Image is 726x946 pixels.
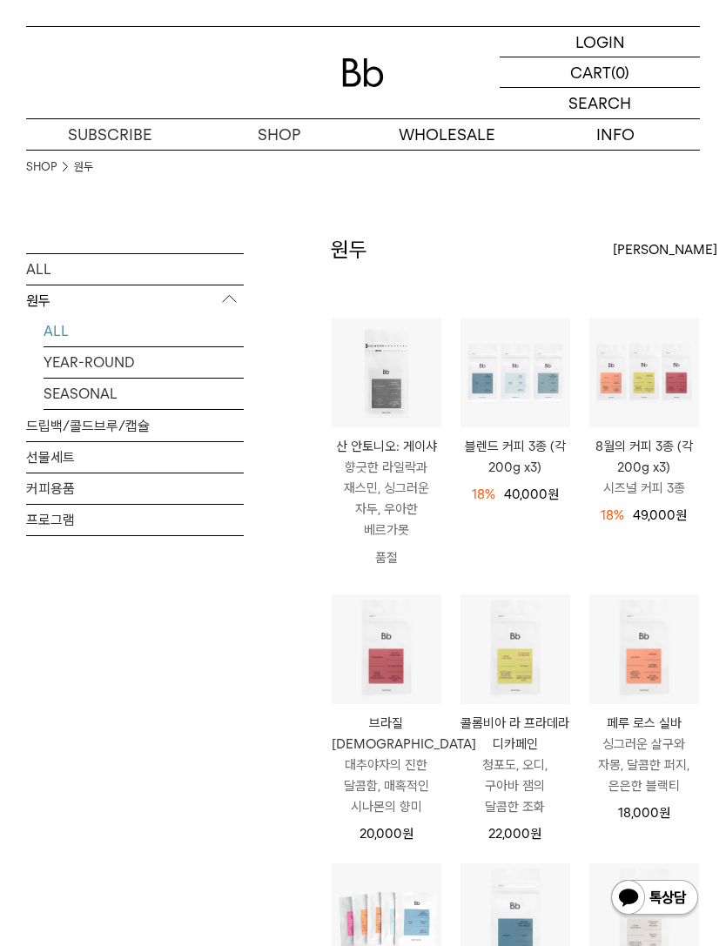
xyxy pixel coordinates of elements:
p: INFO [532,119,701,150]
p: 싱그러운 살구와 자몽, 달콤한 퍼지, 은은한 블랙티 [589,734,699,796]
span: 40,000 [504,486,559,502]
p: LOGIN [575,27,625,57]
span: 22,000 [488,826,541,842]
a: 8월의 커피 3종 (각 200g x3) 시즈널 커피 3종 [589,436,699,499]
p: 시즈널 커피 3종 [589,478,699,499]
p: 품절 [332,540,441,575]
a: 프로그램 [26,504,244,534]
span: 원 [676,507,687,523]
a: LOGIN [500,27,700,57]
span: 원 [548,486,559,502]
a: 브라질 [DEMOGRAPHIC_DATA] 대추야자의 진한 달콤함, 매혹적인 시나몬의 향미 [332,713,441,817]
p: SEARCH [568,88,631,118]
span: 20,000 [360,826,413,842]
a: 산 안토니오: 게이샤 향긋한 라일락과 재스민, 싱그러운 자두, 우아한 베르가못 [332,436,441,540]
img: 콜롬비아 라 프라데라 디카페인 [460,594,570,704]
span: 49,000 [633,507,687,523]
a: SEASONAL [44,378,244,408]
p: 청포도, 오디, 구아바 잼의 달콤한 조화 [460,755,570,817]
a: 페루 로스 실바 싱그러운 살구와 자몽, 달콤한 퍼지, 은은한 블랙티 [589,713,699,796]
a: 드립백/콜드브루/캡슐 [26,410,244,440]
a: SUBSCRIBE [26,119,195,150]
a: YEAR-ROUND [44,346,244,377]
a: 커피용품 [26,473,244,503]
span: 원 [530,826,541,842]
a: 선물세트 [26,441,244,472]
a: SHOP [195,119,364,150]
span: 원 [402,826,413,842]
a: ALL [44,315,244,346]
p: 대추야자의 진한 달콤함, 매혹적인 시나몬의 향미 [332,755,441,817]
a: CART (0) [500,57,700,88]
p: 페루 로스 실바 [589,713,699,734]
p: (0) [611,57,629,87]
img: 브라질 사맘바이아 [332,594,441,704]
a: ALL [26,253,244,284]
p: 향긋한 라일락과 재스민, 싱그러운 자두, 우아한 베르가못 [332,457,441,540]
p: 원두 [26,285,244,316]
p: CART [570,57,611,87]
img: 산 안토니오: 게이샤 [332,319,441,428]
div: 18% [472,484,495,505]
span: [PERSON_NAME] [613,239,717,260]
span: 18,000 [618,805,670,821]
p: 콜롬비아 라 프라데라 디카페인 [460,713,570,755]
img: 블렌드 커피 3종 (각 200g x3) [460,319,570,428]
p: 브라질 [DEMOGRAPHIC_DATA] [332,713,441,755]
a: 블렌드 커피 3종 (각 200g x3) [460,436,570,478]
p: 산 안토니오: 게이샤 [332,436,441,457]
img: 로고 [342,58,384,87]
div: 18% [601,505,624,526]
img: 페루 로스 실바 [589,594,699,704]
img: 카카오톡 채널 1:1 채팅 버튼 [609,878,700,920]
a: 원두 [74,158,93,176]
p: WHOLESALE [363,119,532,150]
h2: 원두 [331,235,367,265]
p: 8월의 커피 3종 (각 200g x3) [589,436,699,478]
a: 콜롬비아 라 프라데라 디카페인 청포도, 오디, 구아바 잼의 달콤한 조화 [460,713,570,817]
span: 원 [659,805,670,821]
a: SHOP [26,158,57,176]
img: 8월의 커피 3종 (각 200g x3) [589,319,699,428]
